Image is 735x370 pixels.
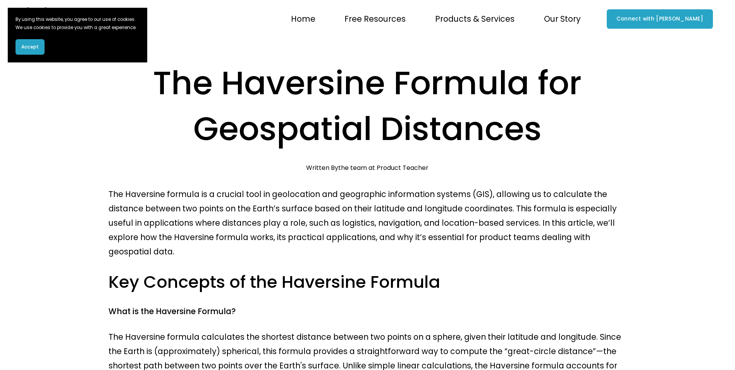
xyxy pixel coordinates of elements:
[108,306,627,317] h4: What is the Haversine Formula?
[306,164,429,171] div: Written By
[435,11,515,27] a: folder dropdown
[108,60,627,152] h1: The Haversine Formula for Geospatial Distances
[22,7,117,31] img: Product Teacher
[344,12,406,26] span: Free Resources
[8,8,147,62] section: Cookie banner
[544,11,581,27] a: folder dropdown
[344,11,406,27] a: folder dropdown
[15,39,45,55] button: Accept
[108,271,627,294] h3: Key Concepts of the Haversine Formula
[607,9,713,29] a: Connect with [PERSON_NAME]
[338,163,429,172] a: the team at Product Teacher
[435,12,515,26] span: Products & Services
[108,187,627,259] p: The Haversine formula is a crucial tool in geolocation and geographic information systems (GIS), ...
[291,11,315,27] a: Home
[15,16,139,31] p: By using this website, you agree to our use of cookies. We use cookies to provide you with a grea...
[21,43,39,50] span: Accept
[544,12,581,26] span: Our Story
